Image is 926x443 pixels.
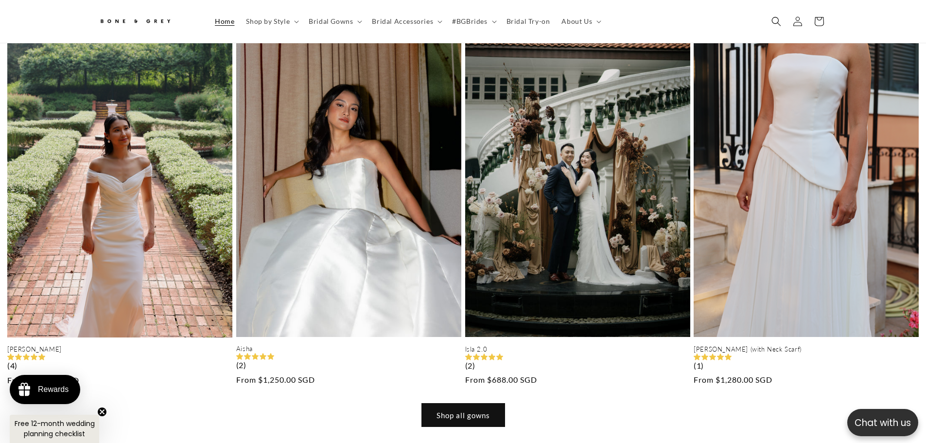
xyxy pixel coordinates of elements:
[452,17,487,26] span: #BGBrides
[236,345,461,353] a: Aisha
[766,11,787,32] summary: Search
[38,385,69,394] div: Rewards
[303,11,366,32] summary: Bridal Gowns
[561,17,592,26] span: About Us
[372,17,433,26] span: Bridal Accessories
[246,17,290,26] span: Shop by Style
[465,345,690,354] a: Isla 2.0
[366,11,446,32] summary: Bridal Accessories
[422,404,505,426] a: Shop all gowns
[694,345,919,354] a: [PERSON_NAME] (with Neck Scarf)
[501,11,556,32] a: Bridal Try-on
[215,17,234,26] span: Home
[99,14,172,30] img: Bone and Grey Bridal
[97,407,107,417] button: Close teaser
[15,419,95,439] span: Free 12-month wedding planning checklist
[10,415,99,443] div: Free 12-month wedding planning checklistClose teaser
[446,11,500,32] summary: #BGBrides
[507,17,550,26] span: Bridal Try-on
[309,17,353,26] span: Bridal Gowns
[847,416,918,430] p: Chat with us
[7,345,232,354] a: [PERSON_NAME]
[240,11,303,32] summary: Shop by Style
[209,11,240,32] a: Home
[556,11,605,32] summary: About Us
[847,409,918,436] button: Open chatbox
[95,10,199,33] a: Bone and Grey Bridal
